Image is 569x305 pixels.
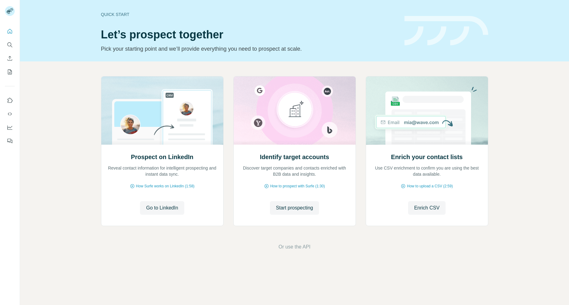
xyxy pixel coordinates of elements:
[414,204,440,212] span: Enrich CSV
[101,11,397,18] div: Quick start
[5,95,15,106] button: Use Surfe on LinkedIn
[270,183,325,189] span: How to prospect with Surfe (1:30)
[5,122,15,133] button: Dashboard
[240,165,349,177] p: Discover target companies and contacts enriched with B2B data and insights.
[101,45,397,53] p: Pick your starting point and we’ll provide everything you need to prospect at scale.
[101,29,397,41] h1: Let’s prospect together
[270,201,319,215] button: Start prospecting
[140,201,184,215] button: Go to LinkedIn
[404,16,488,46] img: banner
[131,153,193,161] h2: Prospect on LinkedIn
[5,26,15,37] button: Quick start
[276,204,313,212] span: Start prospecting
[136,183,195,189] span: How Surfe works on LinkedIn (1:58)
[366,76,488,145] img: Enrich your contact lists
[107,165,217,177] p: Reveal contact information for intelligent prospecting and instant data sync.
[146,204,178,212] span: Go to LinkedIn
[5,66,15,77] button: My lists
[5,39,15,50] button: Search
[391,153,462,161] h2: Enrich your contact lists
[5,53,15,64] button: Enrich CSV
[407,183,453,189] span: How to upload a CSV (2:59)
[5,135,15,147] button: Feedback
[372,165,482,177] p: Use CSV enrichment to confirm you are using the best data available.
[5,108,15,119] button: Use Surfe API
[101,76,224,145] img: Prospect on LinkedIn
[260,153,329,161] h2: Identify target accounts
[408,201,446,215] button: Enrich CSV
[279,243,310,251] button: Or use the API
[233,76,356,145] img: Identify target accounts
